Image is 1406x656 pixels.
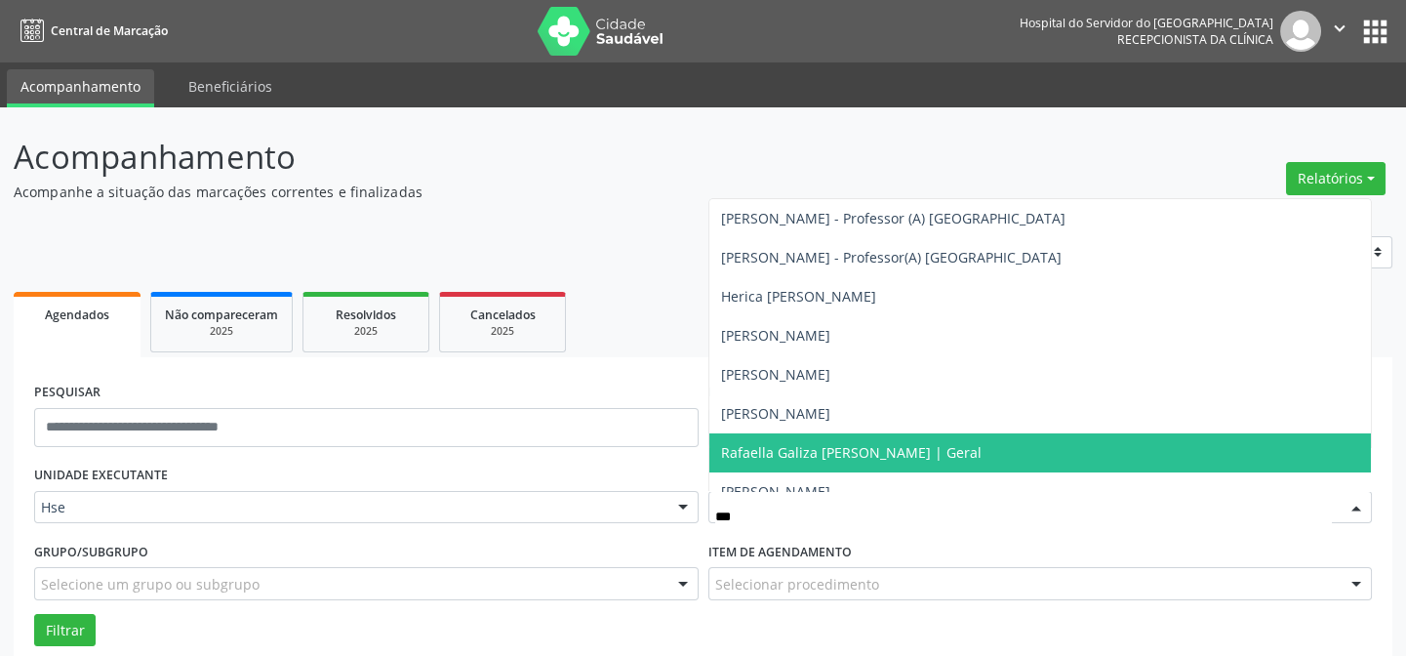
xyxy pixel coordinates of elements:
span: Selecione um grupo ou subgrupo [41,574,260,594]
p: Acompanhe a situação das marcações correntes e finalizadas [14,182,979,202]
p: Acompanhamento [14,133,979,182]
button:  [1321,11,1358,52]
label: Grupo/Subgrupo [34,537,148,567]
span: [PERSON_NAME] - Professor (A) [GEOGRAPHIC_DATA] [721,209,1065,227]
span: [PERSON_NAME] - Professor(A) [GEOGRAPHIC_DATA] [721,248,1062,266]
span: Resolvidos [336,307,396,323]
span: [PERSON_NAME] [721,326,830,345]
label: PESQUISAR [34,378,100,408]
div: 2025 [317,324,415,339]
span: Selecionar procedimento [715,574,879,594]
button: Filtrar [34,614,96,647]
div: 2025 [165,324,278,339]
label: UNIDADE EXECUTANTE [34,461,168,491]
button: apps [1358,15,1392,49]
span: Cancelados [470,307,536,323]
span: Recepcionista da clínica [1117,31,1273,48]
span: Hse [41,498,659,517]
span: Herica [PERSON_NAME] [721,287,876,306]
span: [PERSON_NAME] [721,365,830,384]
a: Beneficiários [175,69,286,103]
span: [PERSON_NAME] [721,482,830,501]
span: [PERSON_NAME] [721,404,830,423]
button: Relatórios [1286,162,1386,195]
div: 2025 [454,324,551,339]
div: Hospital do Servidor do [GEOGRAPHIC_DATA] [1020,15,1273,31]
span: Agendados [45,307,109,323]
span: Não compareceram [165,307,278,323]
a: Acompanhamento [7,69,154,107]
a: Central de Marcação [14,15,168,47]
span: Central de Marcação [51,22,168,39]
span: Rafaella Galiza [PERSON_NAME] | Geral [721,443,982,462]
i:  [1329,18,1350,39]
img: img [1280,11,1321,52]
label: Item de agendamento [708,537,852,567]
